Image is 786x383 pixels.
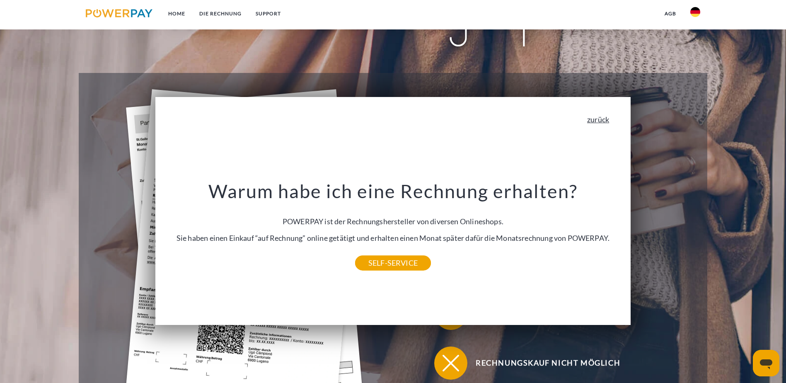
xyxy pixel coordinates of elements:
[690,7,700,17] img: de
[355,256,431,271] a: SELF-SERVICE
[440,353,461,373] img: qb_close.svg
[161,6,192,21] a: Home
[658,6,683,21] a: agb
[163,179,623,263] div: POWERPAY ist der Rechnungshersteller von diversen Onlineshops. Sie haben einen Einkauf “auf Rechn...
[587,116,609,123] a: zurück
[249,6,288,21] a: SUPPORT
[434,347,650,380] button: Rechnungskauf nicht möglich
[163,179,623,203] h3: Warum habe ich eine Rechnung erhalten?
[446,347,649,380] span: Rechnungskauf nicht möglich
[86,9,152,17] img: logo-powerpay.svg
[753,350,779,376] iframe: Schaltfläche zum Öffnen des Messaging-Fensters
[192,6,249,21] a: DIE RECHNUNG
